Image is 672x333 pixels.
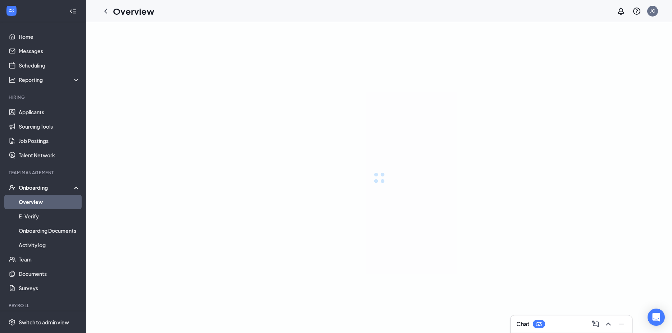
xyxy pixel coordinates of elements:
a: Talent Network [19,148,80,162]
div: Hiring [9,94,79,100]
a: Job Postings [19,134,80,148]
div: Switch to admin view [19,319,69,326]
a: Messages [19,44,80,58]
button: ChevronUp [602,318,613,330]
h3: Chat [516,320,529,328]
h1: Overview [113,5,154,17]
a: Home [19,29,80,44]
svg: Analysis [9,76,16,83]
a: Documents [19,267,80,281]
div: Onboarding [19,184,81,191]
svg: ComposeMessage [591,320,600,328]
button: Minimize [615,318,626,330]
svg: UserCheck [9,184,16,191]
a: Onboarding Documents [19,223,80,238]
a: Applicants [19,105,80,119]
div: Reporting [19,76,81,83]
button: ComposeMessage [589,318,600,330]
a: E-Verify [19,209,80,223]
div: Team Management [9,170,79,176]
svg: Notifications [617,7,625,15]
svg: Collapse [69,8,77,15]
div: JC [650,8,655,14]
svg: QuestionInfo [632,7,641,15]
div: Open Intercom Messenger [648,309,665,326]
a: Scheduling [19,58,80,73]
a: Surveys [19,281,80,295]
a: Activity log [19,238,80,252]
svg: ChevronLeft [101,7,110,15]
a: Team [19,252,80,267]
a: Sourcing Tools [19,119,80,134]
svg: ChevronUp [604,320,613,328]
a: Overview [19,195,80,209]
div: 53 [536,321,542,327]
svg: Minimize [617,320,626,328]
svg: WorkstreamLogo [8,7,15,14]
div: Payroll [9,302,79,309]
svg: Settings [9,319,16,326]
